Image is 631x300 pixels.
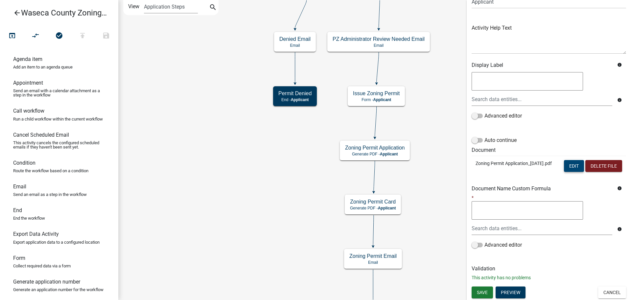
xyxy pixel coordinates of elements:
p: Route the workflow based on a condition [13,169,88,173]
p: Send an email as a step in the workflow [13,192,87,197]
label: Auto continue [472,136,517,144]
label: Advanced editor [472,112,522,120]
input: Search data entities... [472,222,612,235]
p: Run a child workflow within the current workflow [13,117,103,121]
span: Applicant [291,97,309,102]
h5: Permit Denied [278,90,312,96]
p: Email [349,260,397,265]
button: Save [94,29,118,43]
button: Publish [71,29,94,43]
p: Export application data to a configured location [13,240,100,244]
h6: Display Label [472,62,612,68]
p: Generate an application number for the workflow [13,287,104,292]
h6: Call workflow [13,108,44,114]
h6: Condition [13,160,35,166]
i: search [209,3,217,13]
button: Preview [496,286,526,298]
h6: Generate application number [13,279,80,285]
button: Cancel [598,286,626,298]
h6: Agenda item [13,56,42,62]
h5: Zoning Permit Card [350,199,396,205]
button: search [208,3,218,13]
p: Collect required data via a form [13,264,71,268]
h6: Document [472,147,626,153]
i: info [617,227,622,232]
p: End the workflow [13,216,45,220]
button: Delete File [585,160,622,172]
h6: End [13,207,22,213]
i: info [617,63,622,67]
p: This activity has no problems [472,274,626,281]
span: Applicant [380,152,398,156]
i: check_circle [55,32,63,41]
span: Save [477,289,488,295]
h5: Denied Email [279,36,311,42]
p: End - [278,97,312,102]
h6: Document Name Custom Formula [472,185,612,192]
span: Applicant [373,97,391,102]
a: Waseca County Zoning Permit Application [5,5,108,20]
h6: Cancel Scheduled Email [13,132,69,138]
p: Email [279,43,311,48]
p: Form - [353,97,400,102]
h6: Export Data Activity [13,231,59,237]
p: Send an email with a calendar attachment as a step in the workflow [13,89,105,97]
i: publish [79,32,86,41]
h5: Zoning Permit Application [345,145,405,151]
p: Email [333,43,425,48]
i: compare_arrows [32,32,40,41]
button: No problems [47,29,71,43]
button: Test Workflow [0,29,24,43]
h5: PZ Administrator Review Needed Email [333,36,425,42]
p: Generate PDF - [345,152,405,156]
h5: Issue Zoning Permit [353,90,400,96]
button: Edit [564,160,584,172]
div: Workflow actions [0,29,118,45]
h6: Appointment [13,80,43,86]
p: This activity cancels the configured scheduled emails if they haven't been sent yet. [13,141,105,149]
h6: Email [13,183,26,190]
p: Add an item to an agenda queue [13,65,73,69]
button: Auto Layout [24,29,47,43]
span: Applicant [378,206,396,210]
i: info [617,98,622,102]
i: arrow_back [13,9,21,18]
button: Save [472,286,493,298]
h5: Zoning Permit Email [349,253,397,259]
i: info [617,186,622,191]
p: Zoning Permit Application_[DATE].pdf [476,160,554,167]
h6: Validation [472,265,626,272]
i: open_in_browser [8,32,16,41]
p: Generate PDF - [350,206,396,210]
label: Advanced editor [472,241,522,249]
input: Search data entities... [472,93,612,106]
h6: Form [13,255,25,261]
i: save [102,32,110,41]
